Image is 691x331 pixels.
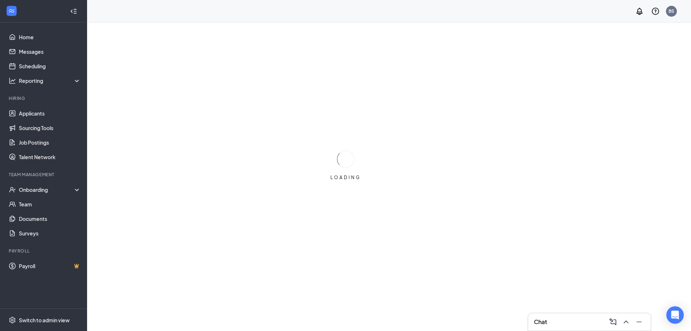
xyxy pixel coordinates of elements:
svg: Minimize [635,318,643,326]
a: Job Postings [19,135,81,150]
div: Onboarding [19,186,75,193]
a: Team [19,197,81,211]
div: BS [669,8,674,14]
a: PayrollCrown [19,259,81,273]
button: ChevronUp [620,316,632,328]
svg: Notifications [635,7,644,16]
a: Home [19,30,81,44]
a: Messages [19,44,81,59]
a: Talent Network [19,150,81,164]
div: Reporting [19,77,81,84]
svg: Collapse [70,8,77,15]
a: Documents [19,211,81,226]
button: Minimize [633,316,645,328]
div: Hiring [9,95,79,101]
svg: Settings [9,316,16,324]
svg: ChevronUp [622,318,630,326]
div: Switch to admin view [19,316,70,324]
svg: WorkstreamLogo [8,7,15,15]
svg: ComposeMessage [609,318,617,326]
h3: Chat [534,318,547,326]
svg: UserCheck [9,186,16,193]
svg: QuestionInfo [651,7,660,16]
svg: Analysis [9,77,16,84]
a: Scheduling [19,59,81,73]
div: Open Intercom Messenger [666,306,684,324]
a: Surveys [19,226,81,241]
div: Team Management [9,171,79,178]
a: Sourcing Tools [19,121,81,135]
div: Payroll [9,248,79,254]
a: Applicants [19,106,81,121]
div: LOADING [328,174,364,181]
button: ComposeMessage [607,316,619,328]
